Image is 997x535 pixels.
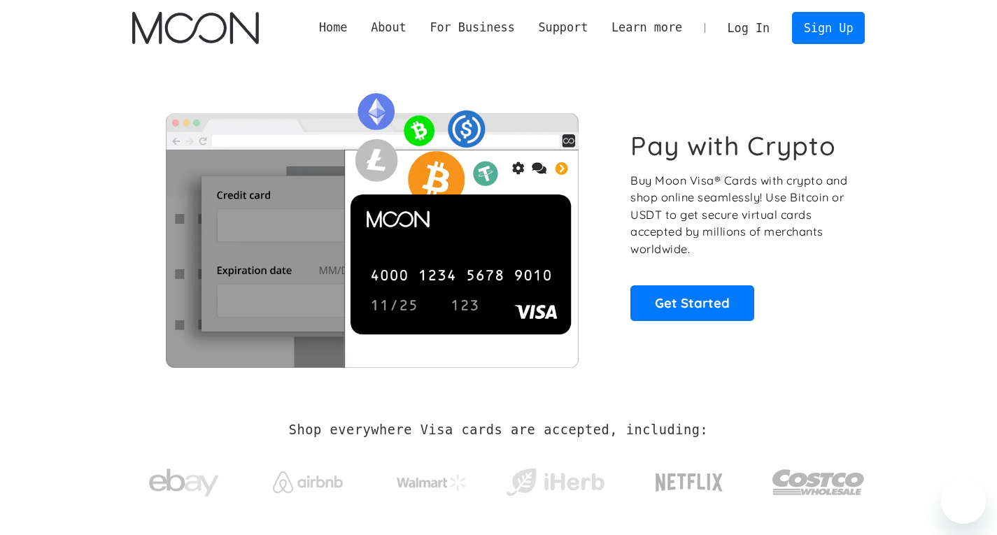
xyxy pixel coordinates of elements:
a: Home [307,19,359,36]
iframe: 启动消息传送窗口的按钮 [941,479,986,524]
a: Walmart [379,460,483,498]
a: Costco [772,442,865,515]
a: Get Started [630,285,754,320]
p: Buy Moon Visa® Cards with crypto and shop online seamlessly! Use Bitcoin or USDT to get secure vi... [630,172,849,258]
a: ebay [132,447,236,512]
img: Moon Logo [132,12,259,44]
img: Moon Cards let you spend your crypto anywhere Visa is accepted. [132,83,611,367]
div: Support [538,19,588,36]
img: ebay [149,461,219,505]
div: Learn more [600,19,694,36]
div: About [371,19,406,36]
a: iHerb [503,450,607,508]
a: Sign Up [792,12,865,43]
h2: Shop everywhere Visa cards are accepted, including: [289,422,708,438]
div: About [359,19,418,36]
img: Costco [772,456,865,508]
h1: Pay with Crypto [630,130,836,162]
a: Log In [716,13,782,43]
div: Support [527,19,600,36]
a: Netflix [627,451,752,507]
img: Walmart [397,474,467,491]
div: For Business [430,19,514,36]
div: Learn more [611,19,682,36]
img: iHerb [503,464,607,501]
a: Airbnb [255,457,360,500]
img: Airbnb [273,471,343,493]
a: home [132,12,259,44]
img: Netflix [654,465,724,500]
div: For Business [418,19,527,36]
